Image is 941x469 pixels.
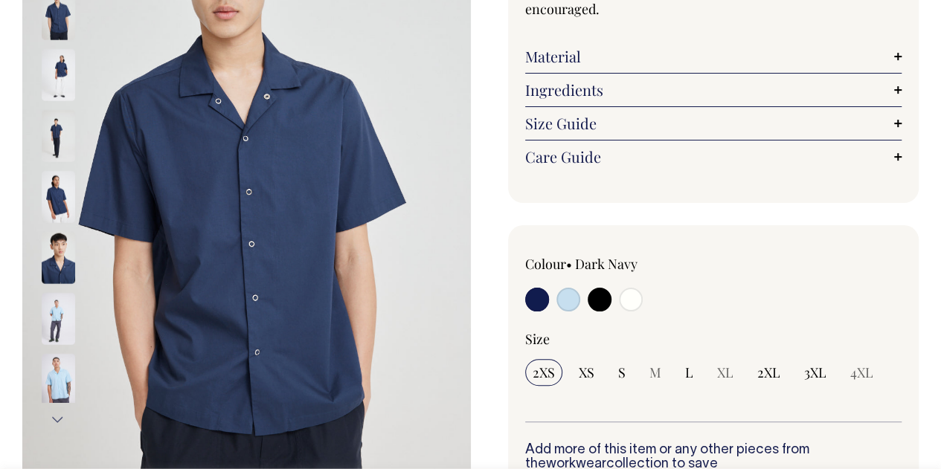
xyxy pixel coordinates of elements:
input: 2XL [750,359,788,386]
div: Colour [525,255,676,273]
span: XS [579,363,594,381]
input: L [678,359,701,386]
input: 3XL [797,359,834,386]
div: Size [525,330,902,348]
span: M [649,363,661,381]
img: true-blue [42,292,75,344]
a: Ingredients [525,81,902,99]
button: Next [47,403,69,436]
img: dark-navy [42,48,75,100]
span: XL [717,363,733,381]
img: dark-navy [42,109,75,161]
input: XS [571,359,602,386]
span: S [618,363,626,381]
a: Material [525,48,902,65]
span: 4XL [850,363,873,381]
input: 2XS [525,359,562,386]
input: M [642,359,669,386]
span: 2XL [757,363,780,381]
a: Size Guide [525,114,902,132]
img: true-blue [42,353,75,405]
span: • [566,255,572,273]
input: S [611,359,633,386]
input: XL [710,359,741,386]
span: 3XL [804,363,826,381]
label: Dark Navy [575,255,637,273]
span: L [685,363,693,381]
span: 2XS [533,363,555,381]
img: dark-navy [42,231,75,283]
a: Care Guide [525,148,902,166]
input: 4XL [843,359,881,386]
img: dark-navy [42,170,75,222]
